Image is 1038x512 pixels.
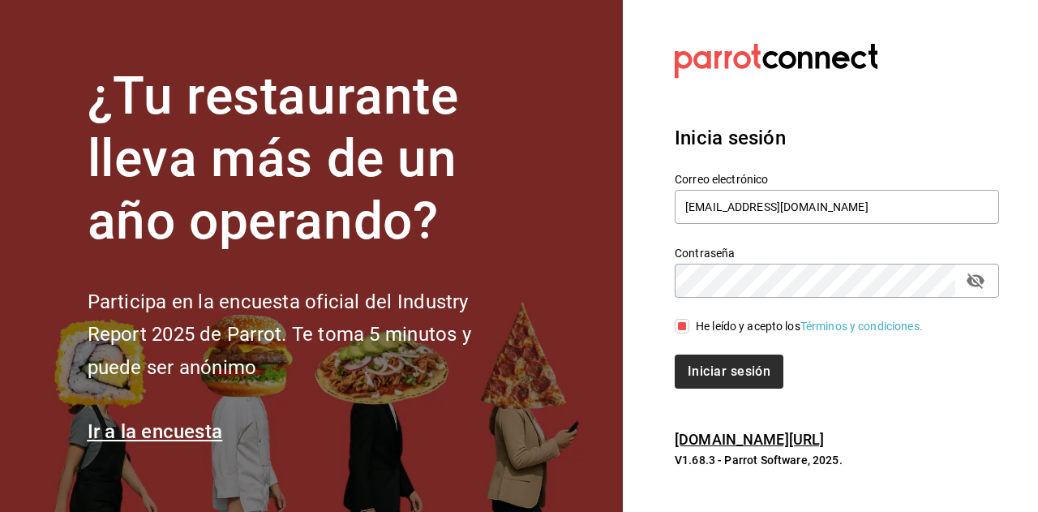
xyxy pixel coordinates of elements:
h3: Inicia sesión [675,123,999,153]
h2: Participa en la encuesta oficial del Industry Report 2025 de Parrot. Te toma 5 minutos y puede se... [88,286,525,385]
input: Ingresa tu correo electrónico [675,190,999,224]
a: Términos y condiciones. [800,320,923,333]
button: passwordField [962,267,989,295]
a: Ir a la encuesta [88,420,223,443]
button: Iniciar sesión [675,355,783,389]
label: Correo electrónico [675,174,999,185]
h1: ¿Tu restaurante lleva más de un año operando? [88,66,525,252]
div: He leído y acepto los [696,318,923,335]
label: Contraseña [675,247,999,259]
p: V1.68.3 - Parrot Software, 2025. [675,452,999,468]
a: [DOMAIN_NAME][URL] [675,431,824,448]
